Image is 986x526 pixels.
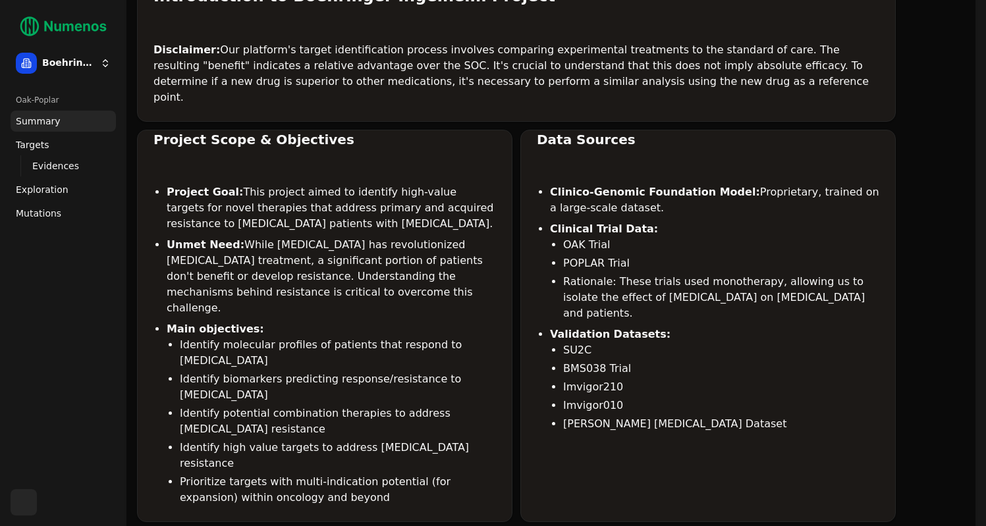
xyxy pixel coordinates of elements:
[180,371,496,403] li: Identify biomarkers predicting response/resistance to [MEDICAL_DATA]
[16,138,49,151] span: Targets
[563,237,879,253] li: OAK Trial
[167,186,243,198] strong: Project Goal:
[27,157,100,175] a: Evidences
[16,183,68,196] span: Exploration
[32,159,79,172] span: Evidences
[563,379,879,395] li: Imvigor210
[167,184,496,232] li: This project aimed to identify high-value targets for novel therapies that address primary and ac...
[11,203,116,224] a: Mutations
[153,42,879,105] p: Our platform's target identification process involves comparing experimental treatments to the st...
[563,416,879,432] li: [PERSON_NAME] [MEDICAL_DATA] Dataset
[11,11,116,42] img: Numenos
[11,134,116,155] a: Targets
[180,337,496,369] li: Identify molecular profiles of patients that respond to [MEDICAL_DATA]
[153,43,220,56] strong: Disclaimer:
[563,274,879,321] li: Rationale: These trials used monotherapy, allowing us to isolate the effect of [MEDICAL_DATA] on ...
[550,186,760,198] strong: Clinico-Genomic Foundation Model:
[180,440,496,471] li: Identify high value targets to address [MEDICAL_DATA] resistance
[11,111,116,132] a: Summary
[550,184,879,216] li: Proprietary, trained on a large-scale dataset.
[11,90,116,111] div: Oak-Poplar
[537,130,879,149] div: Data Sources
[167,237,496,316] li: While [MEDICAL_DATA] has revolutionized [MEDICAL_DATA] treatment, a significant portion of patien...
[563,342,879,358] li: SU2C
[167,238,244,251] strong: Unmet Need:
[153,130,496,149] div: Project Scope & Objectives
[180,474,496,506] li: Prioritize targets with multi-indication potential (for expansion) within oncology and beyond
[11,179,116,200] a: Exploration
[563,398,879,413] li: Imvigor010
[16,115,61,128] span: Summary
[11,47,116,79] button: Boehringer Ingelheim
[563,255,879,271] li: POPLAR Trial
[550,328,671,340] strong: Validation Datasets:
[167,323,264,335] strong: Main objectives:
[563,361,879,377] li: BMS038 Trial
[180,406,496,437] li: Identify potential combination therapies to address [MEDICAL_DATA] resistance
[16,207,61,220] span: Mutations
[550,223,658,235] strong: Clinical Trial Data:
[42,57,95,69] span: Boehringer Ingelheim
